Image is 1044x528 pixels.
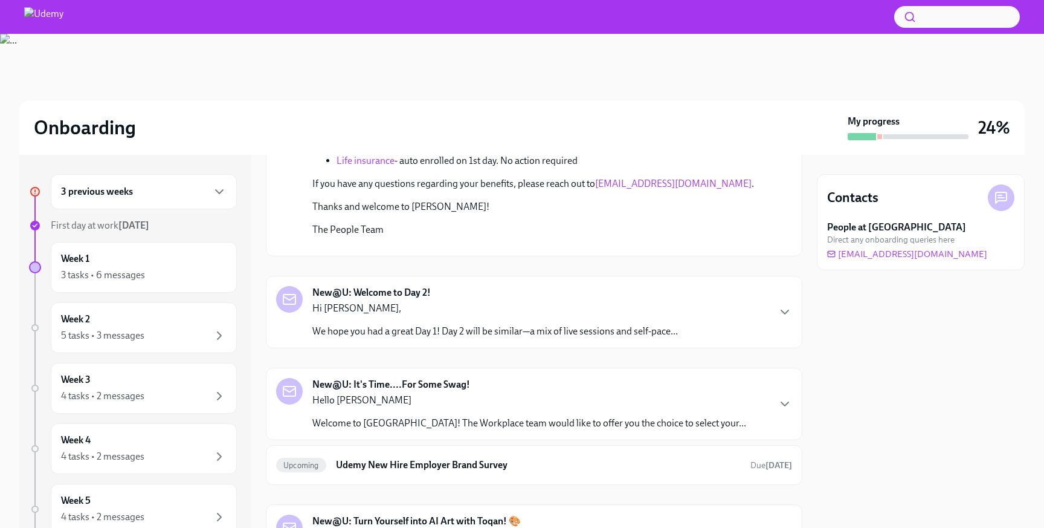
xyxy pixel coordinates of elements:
[312,394,746,407] p: Hello [PERSON_NAME]
[312,302,678,315] p: Hi [PERSON_NAME],
[336,458,741,472] h6: Udemy New Hire Employer Brand Survey
[29,423,237,474] a: Week 44 tasks • 2 messages
[312,223,773,236] p: The People Team
[29,302,237,353] a: Week 25 tasks • 3 messages
[61,185,133,198] h6: 3 previous weeks
[312,378,470,391] strong: New@U: It's Time....For Some Swag!
[61,329,144,342] div: 5 tasks • 3 messages
[827,221,966,234] strong: People at [GEOGRAPHIC_DATA]
[848,115,900,128] strong: My progress
[29,242,237,293] a: Week 13 tasks • 6 messages
[312,286,431,299] strong: New@U: Welcome to Day 2!
[34,116,136,140] h2: Onboarding
[337,154,773,168] li: - auto enrolled on 1st day. No action required
[978,117,1010,139] h3: 24%
[61,269,145,282] div: 3 tasks • 6 messages
[61,373,91,386] h6: Week 3
[827,189,878,207] h4: Contacts
[827,248,987,260] a: [EMAIL_ADDRESS][DOMAIN_NAME]
[312,515,521,528] strong: New@U: Turn Yourself into AI Art with Toqan! 🎨
[827,234,955,246] span: Direct any onboarding queries here
[750,460,792,471] span: Due
[61,252,89,266] h6: Week 1
[51,220,149,231] span: First day at work
[24,7,63,27] img: Udemy
[312,200,773,213] p: Thanks and welcome to [PERSON_NAME]!
[750,460,792,471] span: September 27th, 2025 10:00
[337,155,395,166] a: Life insurance
[312,177,773,191] p: If you have any questions regarding your benefits, please reach out to .
[61,494,91,507] h6: Week 5
[61,510,144,524] div: 4 tasks • 2 messages
[61,450,144,463] div: 4 tasks • 2 messages
[312,417,746,430] p: Welcome to [GEOGRAPHIC_DATA]! The Workplace team would like to offer you the choice to select you...
[29,219,237,232] a: First day at work[DATE]
[765,460,792,471] strong: [DATE]
[61,389,144,403] div: 4 tasks • 2 messages
[61,313,90,326] h6: Week 2
[51,174,237,209] div: 3 previous weeks
[595,178,752,189] a: [EMAIL_ADDRESS][DOMAIN_NAME]
[276,455,792,475] a: UpcomingUdemy New Hire Employer Brand SurveyDue[DATE]
[276,461,326,470] span: Upcoming
[61,434,91,447] h6: Week 4
[29,363,237,414] a: Week 34 tasks • 2 messages
[312,325,678,338] p: We hope you had a great Day 1! Day 2 will be similar—a mix of live sessions and self-pace...
[118,220,149,231] strong: [DATE]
